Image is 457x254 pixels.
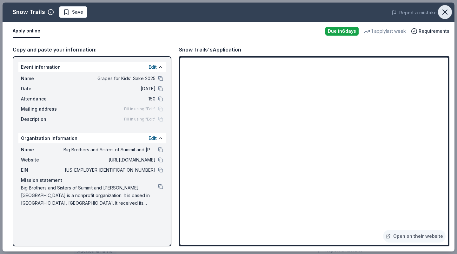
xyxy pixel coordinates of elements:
[63,95,156,103] span: 150
[21,184,158,207] span: Big Brothers and Sisters of Summit and [PERSON_NAME][GEOGRAPHIC_DATA] is a nonprofit organization...
[13,24,40,38] button: Apply online
[21,85,63,93] span: Date
[383,230,446,243] a: Open on their website
[13,45,171,54] div: Copy and paste your information:
[411,27,449,35] button: Requirements
[21,105,63,113] span: Mailing address
[149,63,157,71] button: Edit
[149,134,157,142] button: Edit
[63,146,156,154] span: Big Brothers and Sisters of Summit and [PERSON_NAME][GEOGRAPHIC_DATA]
[21,166,63,174] span: EIN
[325,27,359,36] div: Due in 6 days
[21,146,63,154] span: Name
[21,95,63,103] span: Attendance
[392,9,437,17] button: Report a mistake
[21,176,163,184] div: Mission statement
[21,115,63,123] span: Description
[419,27,449,35] span: Requirements
[63,166,156,174] span: [US_EMPLOYER_IDENTIFICATION_NUMBER]
[21,156,63,164] span: Website
[59,6,87,18] button: Save
[179,45,241,54] div: Snow Trails's Application
[21,75,63,82] span: Name
[63,156,156,164] span: [URL][DOMAIN_NAME]
[124,106,156,112] span: Fill in using "Edit"
[72,8,83,16] span: Save
[18,133,166,143] div: Organization information
[63,85,156,93] span: [DATE]
[63,75,156,82] span: Grapes for Kids' Sake 2025
[124,117,156,122] span: Fill in using "Edit"
[13,7,45,17] div: Snow Trails
[18,62,166,72] div: Event information
[364,27,406,35] div: 1 apply last week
